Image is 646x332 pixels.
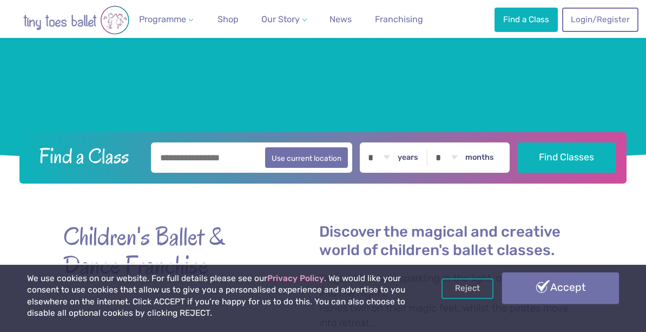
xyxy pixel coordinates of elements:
h2: Find a Class [30,142,144,170]
span: Shop [217,14,239,24]
strong: Children's Ballet & Dance Franchise [63,223,258,280]
a: News [325,9,356,30]
a: Shop [213,9,243,30]
label: years [398,153,418,162]
img: tiny toes ballet [11,5,141,35]
a: Find a Class [495,8,557,31]
button: Use current location [265,147,348,168]
p: We use cookies on our website. For full details please see our . We would like your consent to us... [27,273,412,320]
span: Franchising [375,14,423,24]
a: Franchising [371,9,427,30]
span: Programme [139,14,186,24]
a: Login/Register [562,8,638,31]
a: Privacy Policy [267,274,324,283]
label: months [465,153,494,162]
span: News [329,14,352,24]
a: Programme [135,9,197,30]
button: Find Classes [517,142,616,173]
a: Reject [441,278,493,299]
span: Our Story [261,14,300,24]
a: Accept [502,272,619,304]
a: Our Story [257,9,311,30]
h2: Discover the magical and creative world of children's ballet classes. [319,223,583,260]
